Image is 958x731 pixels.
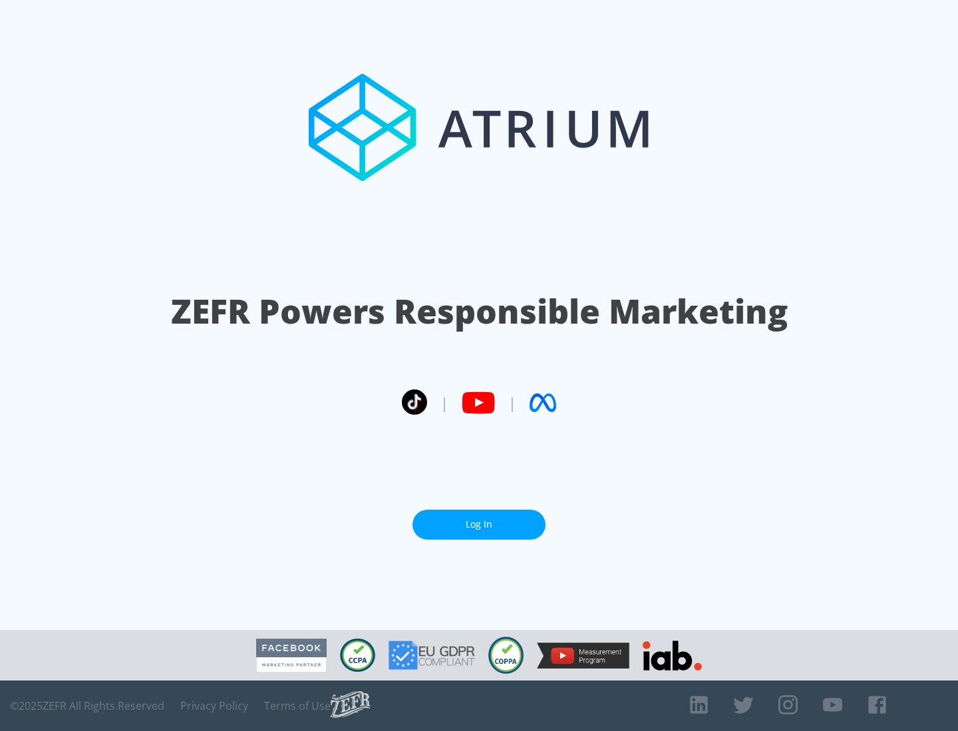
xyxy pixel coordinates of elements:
img: COPPA Compliant [488,637,524,674]
a: Log In [412,510,546,540]
span: © 2025 ZEFR All Rights Reserved [10,699,164,712]
span: | [508,393,516,413]
img: YouTube Measurement Program [537,643,629,669]
h1: ZEFR Powers Responsible Marketing [171,288,788,334]
img: CCPA Compliant [340,639,375,672]
a: Privacy Policy [180,699,248,712]
span: | [440,393,448,413]
img: GDPR Compliant [389,641,475,670]
img: IAB [643,641,702,671]
a: Terms of Use [264,699,331,712]
img: Facebook Marketing Partner [256,639,327,673]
